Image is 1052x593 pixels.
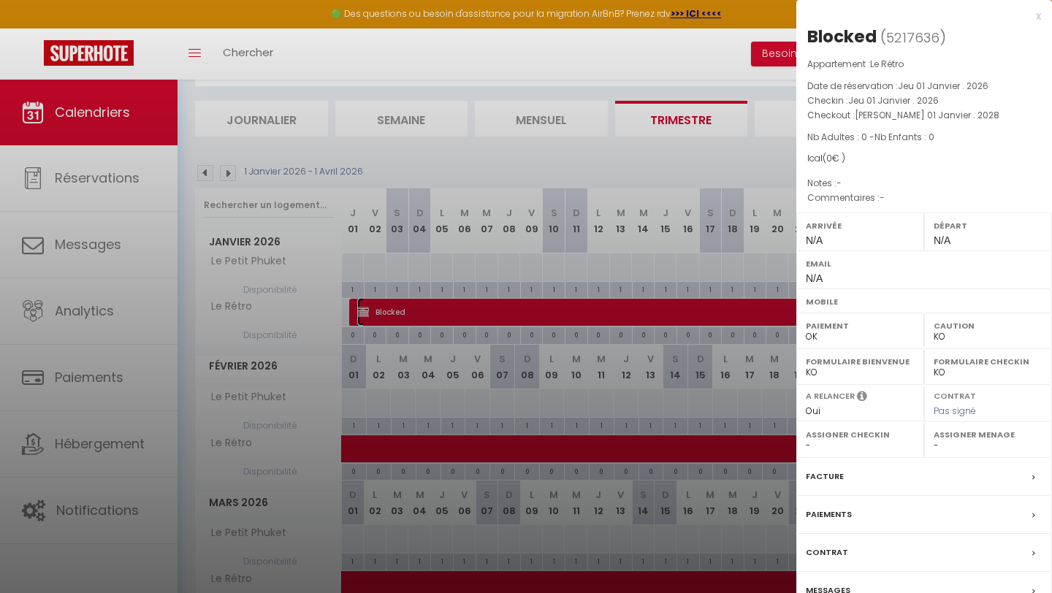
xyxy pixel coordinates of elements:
[874,131,934,143] span: Nb Enfants : 0
[807,79,1041,93] p: Date de réservation :
[807,131,934,143] span: Nb Adultes : 0 -
[934,318,1043,333] label: Caution
[807,93,1041,108] p: Checkin :
[934,427,1043,442] label: Assigner Menage
[823,152,845,164] span: ( € )
[806,469,844,484] label: Facture
[870,58,904,70] span: Le Rétro
[806,507,852,522] label: Paiements
[934,390,976,399] label: Contrat
[898,80,988,92] span: Jeu 01 Janvier . 2026
[806,294,1043,309] label: Mobile
[934,218,1043,233] label: Départ
[806,354,915,369] label: Formulaire Bienvenue
[807,152,1041,166] div: Ical
[886,28,939,47] span: 5217636
[848,94,939,107] span: Jeu 01 Janvier . 2026
[806,427,915,442] label: Assigner Checkin
[806,545,848,560] label: Contrat
[806,390,855,402] label: A relancer
[807,57,1041,72] p: Appartement :
[806,234,823,246] span: N/A
[855,109,999,121] span: [PERSON_NAME] 01 Janvier . 2028
[806,272,823,284] span: N/A
[806,256,1043,271] label: Email
[807,108,1041,123] p: Checkout :
[806,318,915,333] label: Paiement
[807,25,877,48] div: Blocked
[857,390,867,406] i: Sélectionner OUI si vous souhaiter envoyer les séquences de messages post-checkout
[880,191,885,204] span: -
[826,152,832,164] span: 0
[806,218,915,233] label: Arrivée
[934,234,950,246] span: N/A
[934,354,1043,369] label: Formulaire Checkin
[807,191,1041,205] p: Commentaires :
[807,176,1041,191] p: Notes :
[836,177,842,189] span: -
[934,405,976,417] span: Pas signé
[880,27,946,47] span: ( )
[796,7,1041,25] div: x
